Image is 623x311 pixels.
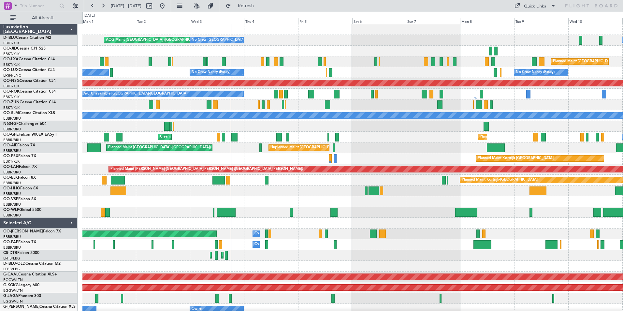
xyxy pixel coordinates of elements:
button: Quick Links [511,1,559,11]
a: OO-VSFFalcon 8X [3,197,36,201]
span: OO-HHO [3,186,20,190]
button: All Aircraft [7,13,71,23]
input: Trip Number [20,1,57,11]
a: EBKT/KJK [3,159,20,164]
span: OO-NSG [3,79,20,83]
div: Tue 2 [136,18,190,24]
a: EGGW/LTN [3,299,23,304]
a: D-IBLUCessna Citation M2 [3,36,51,40]
div: Sun 7 [406,18,460,24]
a: OO-LUXCessna Citation CJ4 [3,68,55,72]
div: Planned Maint [GEOGRAPHIC_DATA] (Ataturk) [223,250,301,260]
div: Fri 5 [298,18,352,24]
a: OO-ELKFalcon 8X [3,176,36,180]
a: EBKT/KJK [3,84,20,89]
a: EBBR/BRU [3,116,21,121]
a: OO-SLMCessna Citation XLS [3,111,55,115]
a: EBBR/BRU [3,127,21,132]
div: Planned Maint Kortrijk-[GEOGRAPHIC_DATA] [478,154,554,163]
a: OO-[PERSON_NAME]Falcon 7X [3,230,61,233]
div: Mon 1 [82,18,136,24]
div: No Crew Nancy (Essey) [192,67,230,77]
a: OO-JIDCessna CJ1 525 [3,47,46,51]
a: LFSN/ENC [3,73,21,78]
span: OO-ELK [3,176,18,180]
a: EBBR/BRU [3,170,21,175]
a: EBKT/KJK [3,95,20,99]
span: OO-[PERSON_NAME] [3,230,43,233]
div: Owner Melsbroek Air Base [254,240,299,249]
a: G-[PERSON_NAME]Cessna Citation XLS [3,305,76,309]
a: N604GFChallenger 604 [3,122,47,126]
a: OO-NSGCessna Citation CJ4 [3,79,56,83]
span: OO-LUX [3,68,19,72]
span: D-IBLU-OLD [3,262,25,266]
span: Refresh [232,4,260,8]
div: A/C Unavailable [GEOGRAPHIC_DATA]-[GEOGRAPHIC_DATA] [83,89,187,99]
div: Thu 4 [244,18,298,24]
a: EBBR/BRU [3,202,21,207]
a: G-GAALCessna Citation XLS+ [3,273,57,276]
span: OO-FSX [3,154,18,158]
div: No Crew [GEOGRAPHIC_DATA] ([GEOGRAPHIC_DATA] National) [192,35,301,45]
a: EBKT/KJK [3,41,20,46]
a: OO-WLPGlobal 5500 [3,208,41,212]
div: [DATE] [84,13,95,19]
div: No Crew Nancy (Essey) [516,67,555,77]
span: OO-JID [3,47,17,51]
a: EBBR/BRU [3,245,21,250]
div: Cleaning [GEOGRAPHIC_DATA] ([GEOGRAPHIC_DATA] National) [160,132,269,142]
a: OO-FAEFalcon 7X [3,240,36,244]
span: N604GF [3,122,19,126]
a: EGGW/LTN [3,288,23,293]
span: OO-LXA [3,57,19,61]
div: Planned Maint Kortrijk-[GEOGRAPHIC_DATA] [462,175,538,185]
a: EBKT/KJK [3,52,20,56]
a: CS-DTRFalcon 2000 [3,251,39,255]
div: Mon 8 [460,18,514,24]
div: Unplanned Maint [GEOGRAPHIC_DATA] ([GEOGRAPHIC_DATA] National) [270,143,393,153]
div: Wed 10 [568,18,622,24]
a: OO-FSXFalcon 7X [3,154,36,158]
a: D-IBLU-OLDCessna Citation M2 [3,262,61,266]
a: EBKT/KJK [3,105,20,110]
a: OO-ZUNCessna Citation CJ4 [3,100,56,104]
div: Planned Maint [GEOGRAPHIC_DATA] ([GEOGRAPHIC_DATA]) [108,143,211,153]
a: LFPB/LBG [3,267,20,272]
a: G-KGKGLegacy 600 [3,283,39,287]
a: OO-GPEFalcon 900EX EASy II [3,133,57,137]
span: OO-ZUN [3,100,20,104]
span: CS-DTR [3,251,17,255]
div: Wed 3 [190,18,244,24]
a: EGGW/LTN [3,277,23,282]
span: G-GAAL [3,273,18,276]
a: EBBR/BRU [3,138,21,142]
span: OO-LAH [3,165,19,169]
a: EBBR/BRU [3,234,21,239]
span: OO-VSF [3,197,18,201]
button: Refresh [223,1,262,11]
div: Tue 9 [514,18,568,24]
div: AOG Maint [GEOGRAPHIC_DATA] ([GEOGRAPHIC_DATA] National) [106,35,219,45]
span: OO-GPE [3,133,19,137]
a: OO-ROKCessna Citation CJ4 [3,90,56,94]
a: OO-HHOFalcon 8X [3,186,38,190]
a: EBBR/BRU [3,213,21,218]
a: EBBR/BRU [3,181,21,185]
a: OO-LAHFalcon 7X [3,165,37,169]
span: OO-FAE [3,240,18,244]
span: D-IBLU [3,36,16,40]
div: Planned Maint [GEOGRAPHIC_DATA] ([GEOGRAPHIC_DATA] National) [480,132,598,142]
a: OO-LXACessna Citation CJ4 [3,57,55,61]
a: OO-AIEFalcon 7X [3,143,35,147]
span: All Aircraft [17,16,69,20]
a: EBBR/BRU [3,148,21,153]
div: Owner Melsbroek Air Base [254,229,299,239]
a: LFPB/LBG [3,256,20,261]
span: OO-WLP [3,208,19,212]
span: G-KGKG [3,283,19,287]
span: G-[PERSON_NAME] [3,305,39,309]
span: OO-ROK [3,90,20,94]
div: Quick Links [524,3,546,10]
span: [DATE] - [DATE] [111,3,141,9]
